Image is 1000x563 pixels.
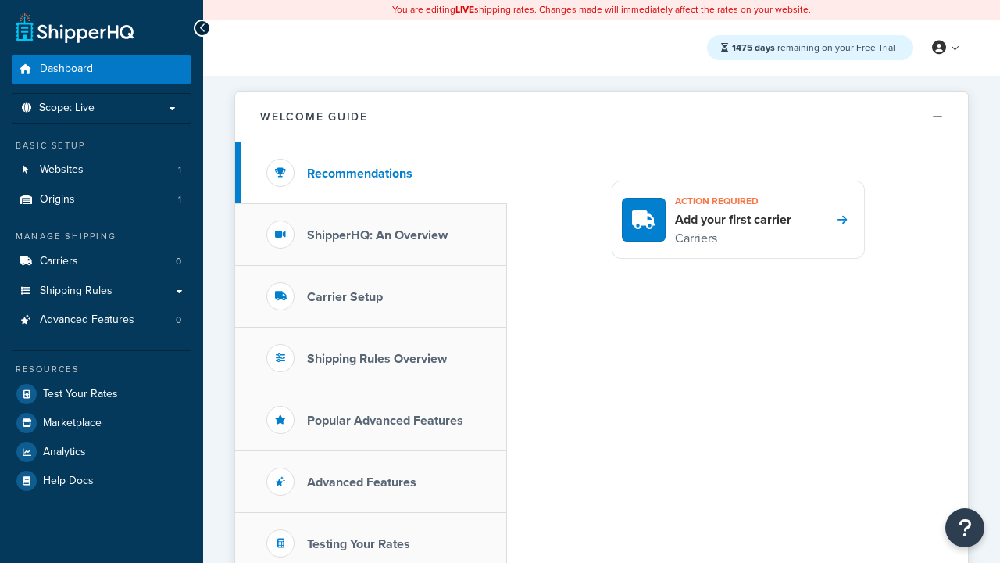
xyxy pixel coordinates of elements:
[260,111,368,123] h2: Welcome Guide
[945,508,984,547] button: Open Resource Center
[235,92,968,142] button: Welcome Guide
[307,475,416,489] h3: Advanced Features
[307,352,447,366] h3: Shipping Rules Overview
[40,193,75,206] span: Origins
[43,388,118,401] span: Test Your Rates
[307,537,410,551] h3: Testing Your Rates
[178,163,181,177] span: 1
[12,247,191,276] li: Carriers
[12,247,191,276] a: Carriers0
[675,191,791,211] h3: Action required
[176,255,181,268] span: 0
[39,102,95,115] span: Scope: Live
[12,185,191,214] a: Origins1
[40,314,134,327] span: Advanced Features
[12,409,191,437] a: Marketplace
[12,55,191,84] a: Dashboard
[43,417,102,430] span: Marketplace
[675,228,791,249] p: Carriers
[307,290,383,304] h3: Carrier Setup
[12,306,191,335] a: Advanced Features0
[12,185,191,214] li: Origins
[40,255,78,268] span: Carriers
[43,446,86,459] span: Analytics
[40,285,112,298] span: Shipping Rules
[40,63,93,76] span: Dashboard
[732,41,775,55] strong: 1475 days
[12,230,191,243] div: Manage Shipping
[675,211,791,228] h4: Add your first carrier
[12,156,191,185] li: Websites
[12,438,191,466] a: Analytics
[12,380,191,408] a: Test Your Rates
[12,363,191,376] div: Resources
[176,314,181,327] span: 0
[307,414,463,428] h3: Popular Advanced Features
[732,41,895,55] span: remaining on your Free Trial
[12,139,191,152] div: Basic Setup
[307,228,448,242] h3: ShipperHQ: An Overview
[307,167,412,181] h3: Recommendations
[178,193,181,206] span: 1
[43,475,94,488] span: Help Docs
[12,277,191,306] a: Shipping Rules
[40,163,84,177] span: Websites
[12,306,191,335] li: Advanced Features
[12,467,191,495] a: Help Docs
[12,156,191,185] a: Websites1
[455,2,474,16] b: LIVE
